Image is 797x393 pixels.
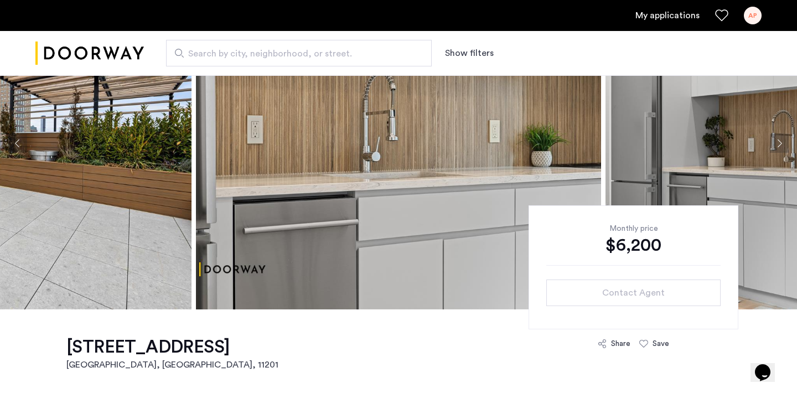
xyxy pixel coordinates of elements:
div: AP [744,7,762,24]
div: Monthly price [546,223,721,234]
a: Cazamio logo [35,33,144,74]
div: Share [611,338,630,349]
div: $6,200 [546,234,721,256]
button: Next apartment [770,134,789,153]
a: My application [635,9,700,22]
a: [STREET_ADDRESS][GEOGRAPHIC_DATA], [GEOGRAPHIC_DATA], 11201 [66,336,278,371]
h1: [STREET_ADDRESS] [66,336,278,358]
h2: [GEOGRAPHIC_DATA], [GEOGRAPHIC_DATA] , 11201 [66,358,278,371]
a: Favorites [715,9,728,22]
button: button [546,280,721,306]
div: Save [653,338,669,349]
span: Contact Agent [602,286,665,299]
button: Previous apartment [8,134,27,153]
button: Show or hide filters [445,46,494,60]
iframe: chat widget [751,349,786,382]
span: Search by city, neighborhood, or street. [188,47,401,60]
img: logo [35,33,144,74]
input: Apartment Search [166,40,432,66]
